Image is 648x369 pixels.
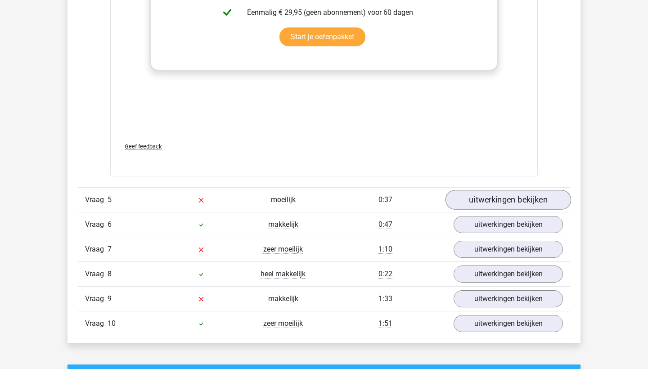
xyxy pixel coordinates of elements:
span: 0:22 [378,270,392,279]
span: 10 [108,319,116,328]
span: Geef feedback [125,143,162,150]
span: Vraag [85,219,108,230]
span: 7 [108,245,112,253]
span: makkelijk [268,294,298,303]
span: Vraag [85,318,108,329]
a: uitwerkingen bekijken [454,216,563,233]
span: 0:47 [378,220,392,229]
span: makkelijk [268,220,298,229]
a: uitwerkingen bekijken [454,315,563,332]
span: 1:33 [378,294,392,303]
span: Vraag [85,269,108,279]
span: 0:37 [378,195,392,204]
a: Start je oefenpakket [279,27,365,46]
a: uitwerkingen bekijken [445,190,571,210]
span: 9 [108,294,112,303]
span: 5 [108,195,112,204]
span: Vraag [85,244,108,255]
span: zeer moeilijk [263,245,303,254]
span: 6 [108,220,112,229]
span: moeilijk [271,195,296,204]
a: uitwerkingen bekijken [454,265,563,283]
span: Vraag [85,293,108,304]
span: 1:10 [378,245,392,254]
span: 8 [108,270,112,278]
span: heel makkelijk [261,270,306,279]
span: zeer moeilijk [263,319,303,328]
a: uitwerkingen bekijken [454,290,563,307]
a: uitwerkingen bekijken [454,241,563,258]
span: 1:51 [378,319,392,328]
span: Vraag [85,194,108,205]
